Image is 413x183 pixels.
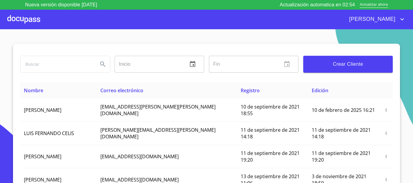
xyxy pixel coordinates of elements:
[100,176,179,183] span: [EMAIL_ADDRESS][DOMAIN_NAME]
[25,1,97,8] p: Nueva versión disponible [DATE]
[280,1,355,8] p: Actualización automatica en 02:54
[360,2,388,8] span: Actualizar ahora
[308,60,388,68] span: Crear Cliente
[100,87,143,94] span: Correo electrónico
[312,127,371,140] span: 11 de septiembre de 2021 14:18
[96,57,110,71] button: Search
[100,153,179,160] span: [EMAIL_ADDRESS][DOMAIN_NAME]
[312,107,375,113] span: 10 de febrero de 2025 16:21
[241,150,300,163] span: 11 de septiembre de 2021 19:20
[345,14,406,24] button: account of current user
[100,103,216,117] span: [EMAIL_ADDRESS][PERSON_NAME][PERSON_NAME][DOMAIN_NAME]
[345,14,398,24] span: [PERSON_NAME]
[312,87,328,94] span: Edición
[24,107,61,113] span: [PERSON_NAME]
[24,87,43,94] span: Nombre
[100,127,216,140] span: [PERSON_NAME][EMAIL_ADDRESS][PERSON_NAME][DOMAIN_NAME]
[241,103,300,117] span: 10 de septiembre de 2021 18:55
[24,153,61,160] span: [PERSON_NAME]
[241,87,260,94] span: Registro
[312,150,371,163] span: 11 de septiembre de 2021 19:20
[21,56,93,72] input: search
[241,127,300,140] span: 11 de septiembre de 2021 14:18
[24,176,61,183] span: [PERSON_NAME]
[303,56,393,73] button: Crear Cliente
[24,130,74,137] span: LUIS FERNANDO CELIS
